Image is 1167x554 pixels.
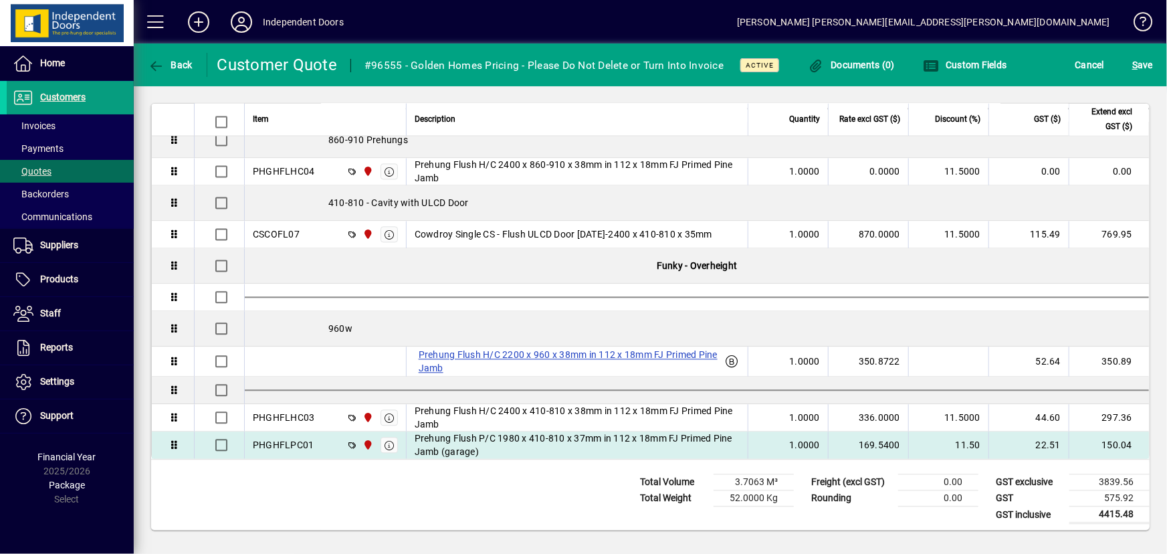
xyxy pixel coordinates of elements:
[13,120,56,131] span: Invoices
[908,221,988,248] td: 11.5000
[837,355,900,368] div: 350.8722
[1077,105,1132,134] span: Extend excl GST ($)
[245,185,1149,220] div: 410-810 - Cavity with ULCD Door
[40,308,61,318] span: Staff
[1075,54,1105,76] span: Cancel
[40,410,74,421] span: Support
[40,376,74,387] span: Settings
[837,411,900,424] div: 336.0000
[988,221,1069,248] td: 115.49
[789,112,820,127] span: Quantity
[1132,60,1138,70] span: S
[7,297,134,331] a: Staff
[633,474,714,490] td: Total Volume
[837,227,900,241] div: 870.0000
[988,158,1069,185] td: 0.00
[908,158,988,185] td: 11.5000
[7,160,134,183] a: Quotes
[40,58,65,68] span: Home
[359,227,375,242] span: Christchurch
[359,164,375,179] span: Christchurch
[1124,3,1150,46] a: Knowledge Base
[837,438,900,452] div: 169.5400
[415,432,740,458] span: Prehung Flush P/C 1980 x 410-810 x 37mm in 112 x 18mm FJ Primed Pine Jamb (garage)
[7,399,134,433] a: Support
[415,227,712,241] span: Cowdroy Single CS - Flush ULCD Door [DATE]-2400 x 410-810 x 35mm
[220,10,263,34] button: Profile
[1069,490,1150,506] td: 575.92
[790,355,821,368] span: 1.0000
[1069,506,1150,523] td: 4415.48
[134,53,207,77] app-page-header-button: Back
[245,311,1149,346] div: 960w
[920,53,1011,77] button: Custom Fields
[805,53,898,77] button: Documents (0)
[415,112,455,127] span: Description
[790,227,821,241] span: 1.0000
[790,165,821,178] span: 1.0000
[40,240,78,250] span: Suppliers
[7,47,134,80] a: Home
[7,137,134,160] a: Payments
[253,411,315,424] div: PHGHFLHC03
[7,263,134,296] a: Products
[253,165,315,178] div: PHGHFLHC04
[415,158,740,185] span: Prehung Flush H/C 2400 x 860-910 x 38mm in 112 x 18mm FJ Primed Pine Jamb
[1069,347,1149,377] td: 350.89
[7,331,134,365] a: Reports
[40,274,78,284] span: Products
[38,452,96,462] span: Financial Year
[805,474,898,490] td: Freight (excl GST)
[989,506,1069,523] td: GST inclusive
[839,112,900,127] span: Rate excl GST ($)
[13,166,51,177] span: Quotes
[790,438,821,452] span: 1.0000
[908,432,988,458] td: 11.50
[245,248,1149,283] div: Funky - Overheight
[177,10,220,34] button: Add
[253,227,300,241] div: CSCOFL07
[989,474,1069,490] td: GST exclusive
[1069,158,1149,185] td: 0.00
[13,189,69,199] span: Backorders
[415,347,724,376] label: Prehung Flush H/C 2200 x 960 x 38mm in 112 x 18mm FJ Primed Pine Jamb
[898,490,978,506] td: 0.00
[908,404,988,432] td: 11.5000
[253,438,314,452] div: PHGHFLPC01
[40,342,73,353] span: Reports
[1069,221,1149,248] td: 769.95
[7,205,134,228] a: Communications
[898,474,978,490] td: 0.00
[7,183,134,205] a: Backorders
[364,55,724,76] div: #96555 - Golden Homes Pricing - Please Do Not Delete or Turn Into Invoice
[13,211,92,222] span: Communications
[790,411,821,424] span: 1.0000
[7,365,134,399] a: Settings
[1069,474,1150,490] td: 3839.56
[935,112,980,127] span: Discount (%)
[805,490,898,506] td: Rounding
[923,60,1007,70] span: Custom Fields
[837,165,900,178] div: 0.0000
[714,490,794,506] td: 52.0000 Kg
[989,490,1069,506] td: GST
[988,404,1069,432] td: 44.60
[1034,112,1061,127] span: GST ($)
[415,404,740,431] span: Prehung Flush H/C 2400 x 410-810 x 38mm in 112 x 18mm FJ Primed Pine Jamb
[988,347,1069,377] td: 52.64
[1069,432,1149,458] td: 150.04
[746,61,774,70] span: Active
[245,122,1149,157] div: 860-910 Prehungs
[1069,404,1149,432] td: 297.36
[13,143,64,154] span: Payments
[144,53,196,77] button: Back
[359,438,375,452] span: Christchurch
[253,112,269,127] span: Item
[988,432,1069,458] td: 22.51
[7,114,134,137] a: Invoices
[359,410,375,425] span: Christchurch
[49,480,85,490] span: Package
[148,60,193,70] span: Back
[1129,53,1156,77] button: Save
[1132,54,1153,76] span: ave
